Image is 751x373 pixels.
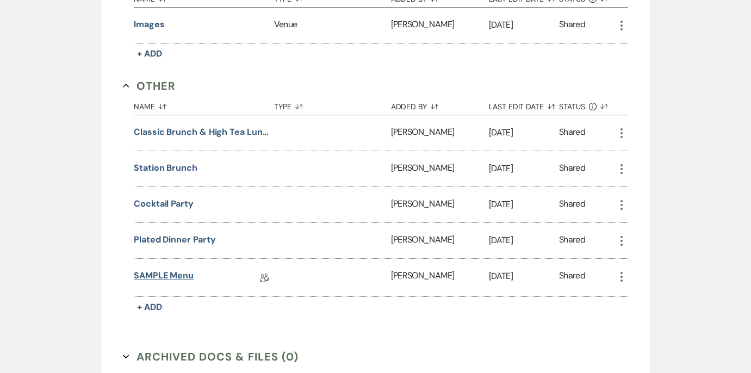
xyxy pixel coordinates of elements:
[489,161,559,176] p: [DATE]
[489,233,559,247] p: [DATE]
[137,48,162,59] span: + Add
[559,94,615,115] button: Status
[559,161,585,176] div: Shared
[134,269,194,286] a: SAMPLE Menu
[134,94,274,115] button: Name
[274,94,391,115] button: Type
[274,8,391,43] div: Venue
[489,269,559,283] p: [DATE]
[391,94,489,115] button: Added By
[391,223,489,258] div: [PERSON_NAME]
[391,8,489,43] div: [PERSON_NAME]
[123,349,299,365] button: Archived Docs & Files (0)
[134,300,165,315] button: + Add
[489,197,559,212] p: [DATE]
[134,126,270,139] button: Classic Brunch & High Tea Luncheon
[134,233,215,246] button: Plated Dinner Party
[391,259,489,296] div: [PERSON_NAME]
[559,269,585,286] div: Shared
[559,197,585,212] div: Shared
[123,78,176,94] button: Other
[134,18,165,31] button: Images
[134,46,165,61] button: + Add
[489,126,559,140] p: [DATE]
[134,197,194,210] button: Cocktail Party
[489,18,559,32] p: [DATE]
[559,18,585,33] div: Shared
[137,301,162,313] span: + Add
[489,94,559,115] button: Last Edit Date
[559,103,585,110] span: Status
[391,151,489,186] div: [PERSON_NAME]
[391,187,489,222] div: [PERSON_NAME]
[391,115,489,151] div: [PERSON_NAME]
[134,161,197,175] button: Station Brunch
[559,233,585,248] div: Shared
[559,126,585,140] div: Shared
